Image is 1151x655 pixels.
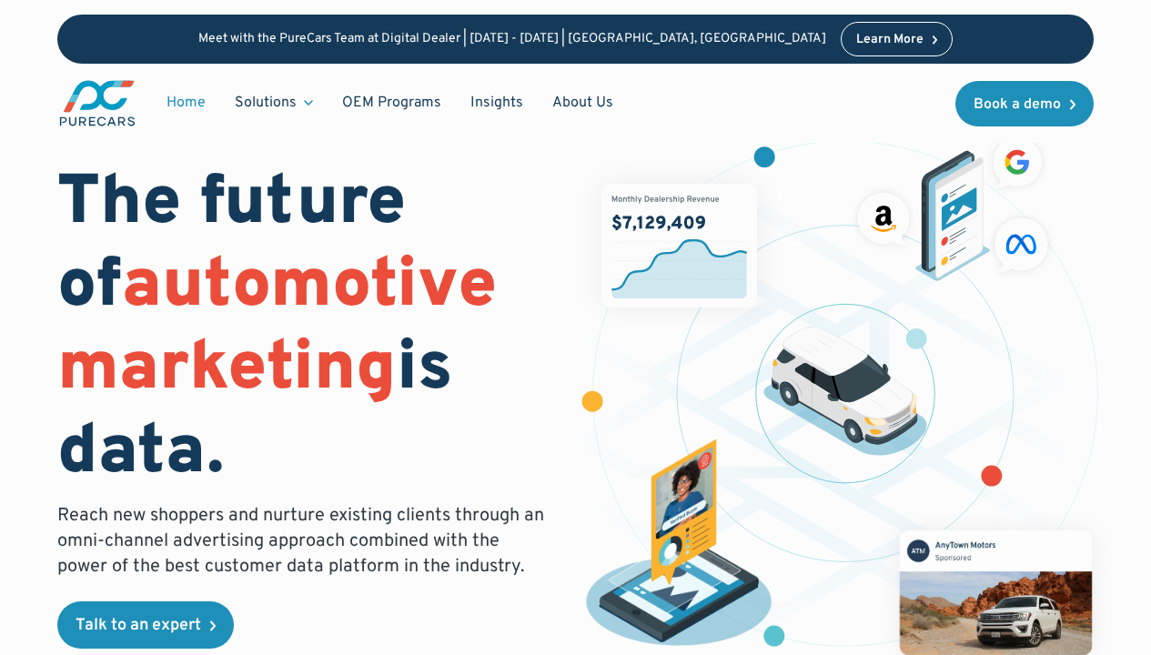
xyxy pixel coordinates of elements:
[841,22,954,56] a: Learn More
[763,327,927,456] img: illustration of a vehicle
[328,86,456,120] a: OEM Programs
[974,97,1061,112] div: Book a demo
[572,439,785,652] img: persona of a buyer
[76,618,201,634] div: Talk to an expert
[601,184,757,308] img: chart showing monthly dealership revenue of $7m
[235,93,297,113] div: Solutions
[152,86,220,120] a: Home
[220,86,328,120] div: Solutions
[57,601,234,649] a: Talk to an expert
[955,81,1094,126] a: Book a demo
[538,86,628,120] a: About Us
[57,78,137,128] img: purecars logo
[198,32,826,47] p: Meet with the PureCars Team at Digital Dealer | [DATE] - [DATE] | [GEOGRAPHIC_DATA], [GEOGRAPHIC_...
[57,244,497,414] span: automotive marketing
[856,34,924,46] div: Learn More
[57,164,553,496] h1: The future of is data.
[57,503,553,579] p: Reach new shoppers and nurture existing clients through an omni-channel advertising approach comb...
[851,131,1055,281] img: ads on social media and advertising partners
[57,78,137,128] a: main
[456,86,538,120] a: Insights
